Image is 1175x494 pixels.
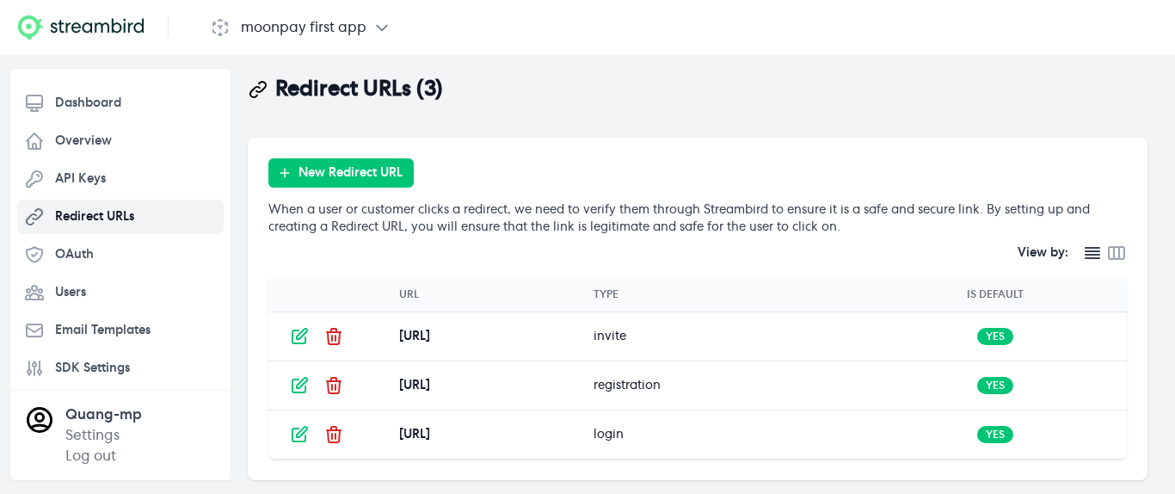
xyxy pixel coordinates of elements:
[594,426,843,443] div: login
[65,449,116,463] a: Log out
[55,133,112,150] span: Overview
[17,313,224,348] a: Email Templates
[17,162,224,196] a: API Keys
[275,76,443,103] h1: Redirect URLs ( 3 )
[55,322,151,339] span: Email Templates
[594,377,843,394] div: registration
[977,426,1013,443] span: YES
[399,426,430,443] div: [URL]
[268,158,414,188] button: New Redirect URL
[55,95,121,112] span: Dashboard
[65,429,120,442] a: Settings
[268,201,1127,236] div: When a user or customer clicks a redirect, we need to verify them through Streambird to ensure it...
[210,17,391,38] button: moonpay first app
[55,246,94,263] span: OAuth
[55,170,106,188] span: API Keys
[573,277,864,312] th: Type
[55,360,130,377] span: SDK Settings
[17,86,224,120] a: Dashboard
[399,328,430,345] div: [URL]
[594,328,843,345] div: invite
[17,86,224,451] nav: Sidebar
[65,404,142,425] p: Quang-mp
[399,377,430,394] div: [URL]
[378,277,573,312] th: URL
[17,275,224,310] a: Users
[17,238,224,272] a: OAuth
[17,389,224,423] a: App Settings
[14,14,147,41] img: Streambird
[17,351,224,386] a: SDK Settings
[977,377,1013,394] span: YES
[241,17,366,38] h1: moonpay first app
[17,200,224,234] a: Redirect URLs
[55,284,86,301] span: Users
[1018,244,1068,262] span: View by:
[17,124,224,158] a: Overview
[864,277,1127,312] th: Is Default
[55,208,134,225] span: Redirect URLs
[977,328,1013,345] span: YES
